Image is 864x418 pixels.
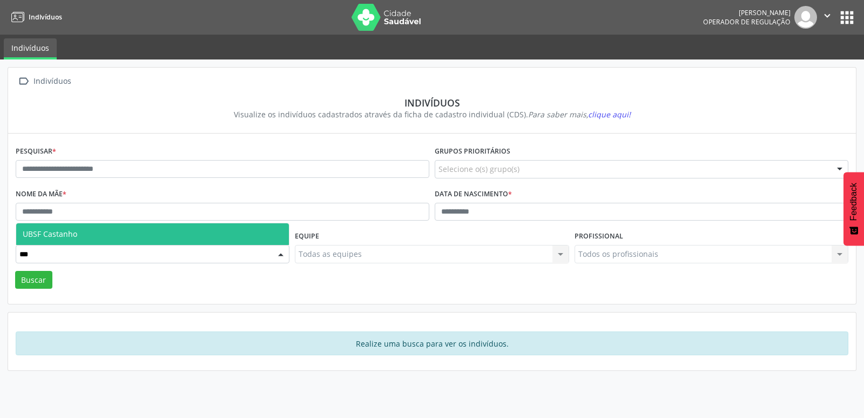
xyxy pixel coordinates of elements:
div: [PERSON_NAME] [703,8,791,17]
button: apps [838,8,856,27]
div: Indivíduos [23,97,841,109]
label: Nome da mãe [16,186,66,203]
button: Feedback - Mostrar pesquisa [843,172,864,246]
label: Grupos prioritários [435,143,510,160]
i:  [16,74,31,89]
span: UBSF Castanho [23,229,77,239]
i:  [821,10,833,22]
i: Para saber mais, [528,109,631,120]
label: Profissional [575,228,623,245]
div: Indivíduos [31,74,73,89]
button:  [817,6,838,29]
a: Indivíduos [8,8,62,26]
span: Selecione o(s) grupo(s) [438,163,519,175]
div: Realize uma busca para ver os indivíduos. [16,331,848,355]
label: Pesquisar [16,143,56,160]
span: Feedback [849,183,859,221]
button: Buscar [15,271,52,289]
span: Indivíduos [29,12,62,22]
span: Operador de regulação [703,17,791,26]
label: Equipe [295,228,319,245]
label: Data de nascimento [435,186,512,203]
div: Visualize os indivíduos cadastrados através da ficha de cadastro individual (CDS). [23,109,841,120]
img: img [794,6,817,29]
a: Indivíduos [4,38,57,59]
a:  Indivíduos [16,74,73,89]
span: clique aqui! [588,109,631,120]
